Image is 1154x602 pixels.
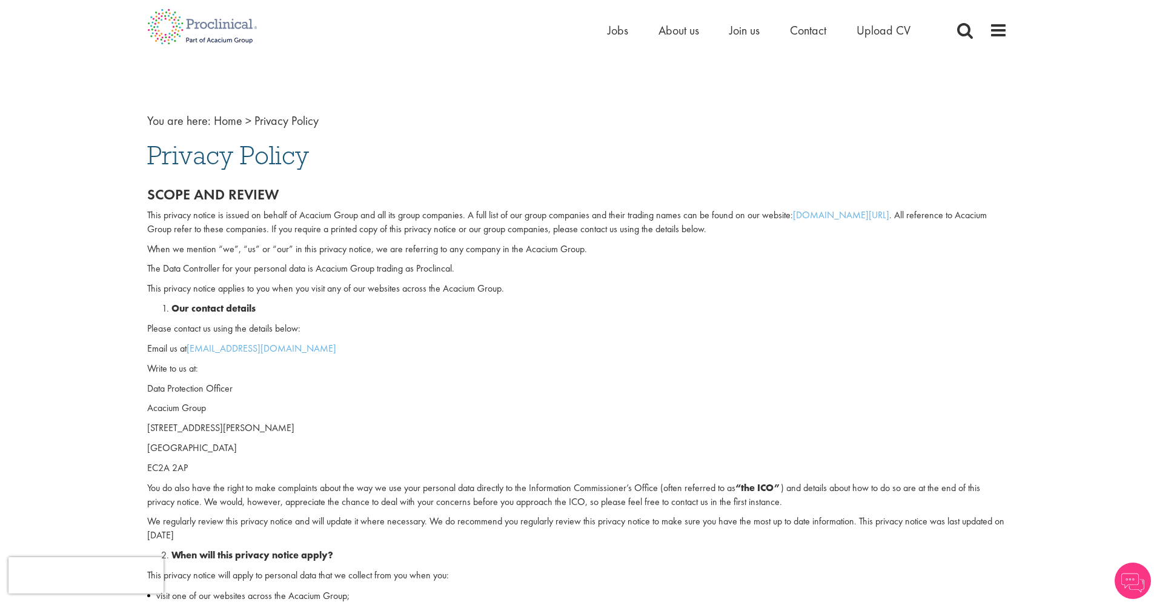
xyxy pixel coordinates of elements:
[147,139,309,172] span: Privacy Policy
[8,557,164,594] iframe: reCAPTCHA
[147,401,1007,415] p: Acacium Group
[147,461,1007,475] p: EC2A 2AP
[147,113,211,129] span: You are here:
[147,342,1007,356] p: Email us at
[790,22,826,38] a: Contact
[793,209,889,221] a: [DOMAIN_NAME][URL]
[147,421,1007,435] p: [STREET_ADDRESS][PERSON_NAME]
[147,209,1007,236] p: This privacy notice is issued on behalf of Acacium Group and all its group companies. A full list...
[147,441,1007,455] p: [GEOGRAPHIC_DATA]
[245,113,251,129] span: >
[1115,563,1151,599] img: Chatbot
[147,322,1007,336] p: Please contact us using the details below:
[658,22,699,38] a: About us
[147,362,1007,376] p: Write to us at:
[254,113,319,129] span: Privacy Policy
[147,242,1007,256] p: When we mention “we”, “us” or “our” in this privacy notice, we are referring to any company in th...
[147,187,1007,202] h2: Scope and review
[147,282,1007,296] p: This privacy notice applies to you when you visit any of our websites across the Acacium Group.
[147,382,1007,396] p: Data Protection Officer
[147,481,1007,509] p: You do also have the right to make complaints about the way we use your personal data directly to...
[729,22,760,38] a: Join us
[735,481,781,494] strong: “the ICO”
[857,22,910,38] a: Upload CV
[171,549,333,561] strong: When will this privacy notice apply?
[214,113,242,129] a: breadcrumb link
[187,342,336,355] a: [EMAIL_ADDRESS][DOMAIN_NAME]
[147,569,1007,583] p: This privacy notice will apply to personal data that we collect from you when you:
[147,262,1007,276] p: The Data Controller for your personal data is Acacium Group trading as Proclincal.
[171,302,256,315] strong: Our contact details
[147,515,1007,543] p: We regularly review this privacy notice and will update it where necessary. We do recommend you r...
[608,22,628,38] a: Jobs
